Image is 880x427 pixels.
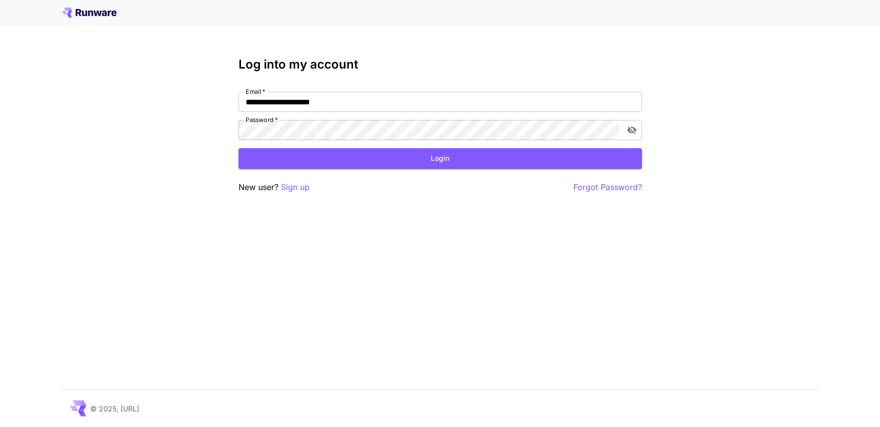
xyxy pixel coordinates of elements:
button: Login [239,148,642,169]
label: Email [246,87,265,96]
p: © 2025, [URL] [90,403,139,414]
label: Password [246,115,278,124]
button: Sign up [281,181,310,194]
button: Forgot Password? [573,181,642,194]
p: New user? [239,181,310,194]
h3: Log into my account [239,57,642,72]
button: toggle password visibility [623,121,641,139]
